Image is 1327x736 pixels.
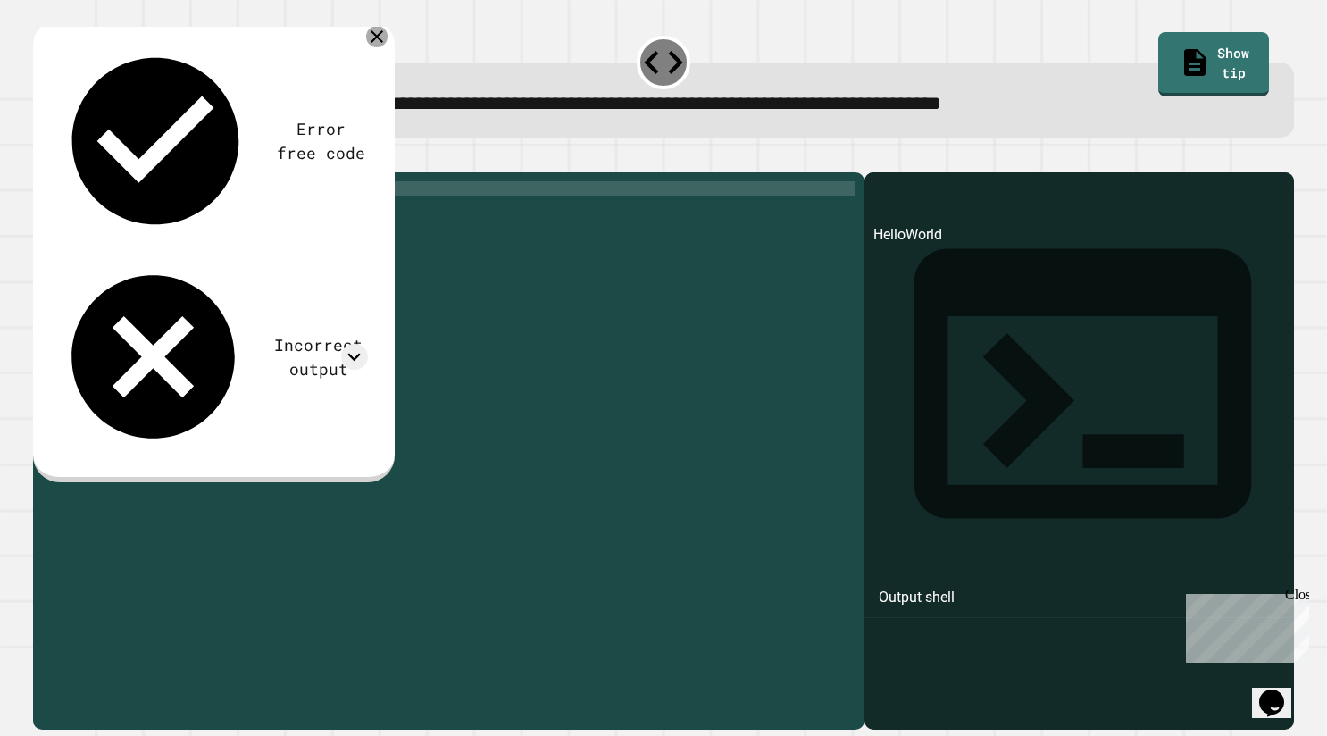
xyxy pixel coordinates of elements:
iframe: chat widget [1179,587,1309,663]
div: HelloWorld [873,224,1285,729]
iframe: chat widget [1252,665,1309,718]
a: Show tip [1158,32,1269,96]
div: Incorrect output [270,333,368,381]
div: Error free code [273,117,368,164]
div: Chat with us now!Close [7,7,123,113]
